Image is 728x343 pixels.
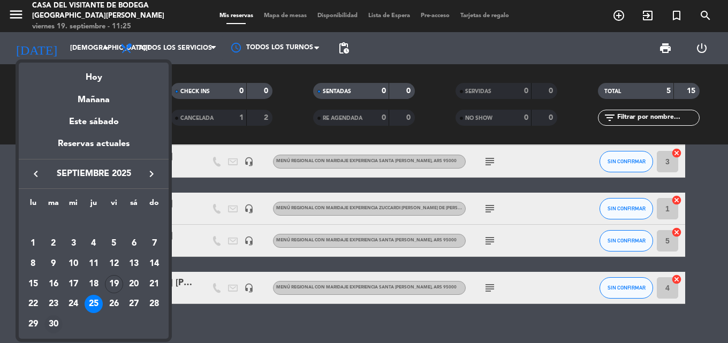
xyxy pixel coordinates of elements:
div: 2 [44,234,63,253]
td: 21 de septiembre de 2025 [144,274,164,294]
div: 11 [85,255,103,273]
div: 10 [64,255,82,273]
td: 15 de septiembre de 2025 [23,274,43,294]
div: 28 [145,295,163,313]
td: 20 de septiembre de 2025 [124,274,145,294]
td: 3 de septiembre de 2025 [63,234,84,254]
div: 4 [85,234,103,253]
button: keyboard_arrow_left [26,167,45,181]
td: 18 de septiembre de 2025 [84,274,104,294]
div: 5 [105,234,123,253]
div: 14 [145,255,163,273]
th: miércoles [63,197,84,214]
td: 5 de septiembre de 2025 [104,234,124,254]
th: jueves [84,197,104,214]
td: SEP. [23,214,164,234]
div: Hoy [19,63,169,85]
td: 7 de septiembre de 2025 [144,234,164,254]
div: 26 [105,295,123,313]
div: 12 [105,255,123,273]
th: sábado [124,197,145,214]
span: septiembre 2025 [45,167,142,181]
td: 23 de septiembre de 2025 [43,294,64,315]
div: 25 [85,295,103,313]
div: 22 [24,295,42,313]
th: martes [43,197,64,214]
div: 18 [85,275,103,293]
i: keyboard_arrow_left [29,167,42,180]
td: 13 de septiembre de 2025 [124,254,145,274]
div: 27 [125,295,143,313]
td: 1 de septiembre de 2025 [23,234,43,254]
div: 3 [64,234,82,253]
td: 4 de septiembre de 2025 [84,234,104,254]
td: 26 de septiembre de 2025 [104,294,124,315]
td: 29 de septiembre de 2025 [23,314,43,334]
div: 24 [64,295,82,313]
div: 13 [125,255,143,273]
td: 12 de septiembre de 2025 [104,254,124,274]
i: keyboard_arrow_right [145,167,158,180]
td: 2 de septiembre de 2025 [43,234,64,254]
td: 6 de septiembre de 2025 [124,234,145,254]
div: 16 [44,275,63,293]
td: 9 de septiembre de 2025 [43,254,64,274]
div: 17 [64,275,82,293]
th: lunes [23,197,43,214]
div: Reservas actuales [19,137,169,159]
div: 19 [105,275,123,293]
td: 8 de septiembre de 2025 [23,254,43,274]
td: 28 de septiembre de 2025 [144,294,164,315]
div: 30 [44,315,63,333]
td: 14 de septiembre de 2025 [144,254,164,274]
td: 27 de septiembre de 2025 [124,294,145,315]
td: 24 de septiembre de 2025 [63,294,84,315]
div: 8 [24,255,42,273]
div: Mañana [19,85,169,107]
button: keyboard_arrow_right [142,167,161,181]
div: 1 [24,234,42,253]
td: 30 de septiembre de 2025 [43,314,64,334]
td: 10 de septiembre de 2025 [63,254,84,274]
div: 15 [24,275,42,293]
th: viernes [104,197,124,214]
td: 22 de septiembre de 2025 [23,294,43,315]
div: 29 [24,315,42,333]
td: 25 de septiembre de 2025 [84,294,104,315]
div: 7 [145,234,163,253]
td: 19 de septiembre de 2025 [104,274,124,294]
div: 6 [125,234,143,253]
div: 23 [44,295,63,313]
th: domingo [144,197,164,214]
div: Este sábado [19,107,169,137]
div: 20 [125,275,143,293]
div: 9 [44,255,63,273]
td: 11 de septiembre de 2025 [84,254,104,274]
div: 21 [145,275,163,293]
td: 16 de septiembre de 2025 [43,274,64,294]
td: 17 de septiembre de 2025 [63,274,84,294]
